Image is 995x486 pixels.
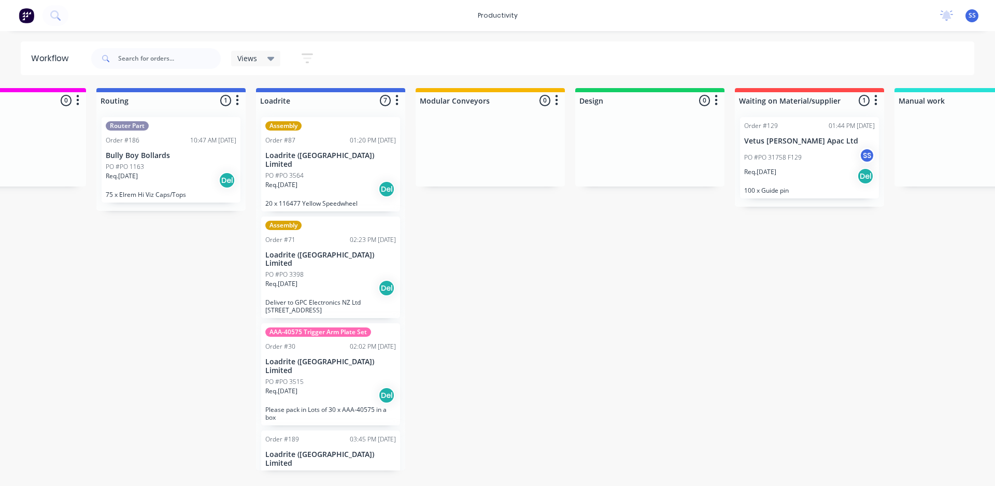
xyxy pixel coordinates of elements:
[265,171,304,180] p: PO #PO 3564
[859,148,875,163] div: SS
[265,136,295,145] div: Order #87
[265,270,304,279] p: PO #PO 3398
[265,358,396,375] p: Loadrite ([GEOGRAPHIC_DATA]) Limited
[106,171,138,181] p: Req. [DATE]
[857,168,874,184] div: Del
[265,387,297,396] p: Req. [DATE]
[265,342,295,351] div: Order #30
[106,191,236,198] p: 75 x Elrem Hi Viz Caps/Tops
[265,469,304,479] p: PO #PO 3698
[969,11,976,20] span: SS
[265,450,396,468] p: Loadrite ([GEOGRAPHIC_DATA]) Limited
[265,180,297,190] p: Req. [DATE]
[265,121,302,131] div: Assembly
[265,251,396,268] p: Loadrite ([GEOGRAPHIC_DATA]) Limited
[102,117,240,203] div: Router PartOrder #18610:47 AM [DATE]Bully Boy BollardsPO #PO 1163Req.[DATE]Del75 x Elrem Hi Viz C...
[106,151,236,160] p: Bully Boy Bollards
[744,167,776,177] p: Req. [DATE]
[265,199,396,207] p: 20 x 116477 Yellow Speedwheel
[265,406,396,421] p: Please pack in Lots of 30 x AAA-40575 in a box
[265,151,396,169] p: Loadrite ([GEOGRAPHIC_DATA]) Limited
[265,435,299,444] div: Order #189
[106,162,144,171] p: PO #PO 1163
[744,137,875,146] p: Vetus [PERSON_NAME] Apac Ltd
[740,117,879,198] div: Order #12901:44 PM [DATE]Vetus [PERSON_NAME] Apac LtdPO #PO 31758 F129SSReq.[DATE]Del100 x Guide pin
[261,117,400,211] div: AssemblyOrder #8701:20 PM [DATE]Loadrite ([GEOGRAPHIC_DATA]) LimitedPO #PO 3564Req.[DATE]Del20 x ...
[265,279,297,289] p: Req. [DATE]
[219,172,235,189] div: Del
[118,48,221,69] input: Search for orders...
[829,121,875,131] div: 01:44 PM [DATE]
[31,52,74,65] div: Workflow
[265,327,371,337] div: AAA-40575 Trigger Arm Plate Set
[265,221,302,230] div: Assembly
[106,136,139,145] div: Order #186
[744,187,875,194] p: 100 x Guide pin
[237,53,257,64] span: Views
[473,8,523,23] div: productivity
[190,136,236,145] div: 10:47 AM [DATE]
[378,181,395,197] div: Del
[744,153,802,162] p: PO #PO 31758 F129
[378,280,395,296] div: Del
[19,8,34,23] img: Factory
[350,435,396,444] div: 03:45 PM [DATE]
[106,121,149,131] div: Router Part
[265,377,304,387] p: PO #PO 3515
[350,342,396,351] div: 02:02 PM [DATE]
[261,217,400,319] div: AssemblyOrder #7102:23 PM [DATE]Loadrite ([GEOGRAPHIC_DATA]) LimitedPO #PO 3398Req.[DATE]DelDeliv...
[350,136,396,145] div: 01:20 PM [DATE]
[261,323,400,425] div: AAA-40575 Trigger Arm Plate SetOrder #3002:02 PM [DATE]Loadrite ([GEOGRAPHIC_DATA]) LimitedPO #PO...
[378,387,395,404] div: Del
[265,298,396,314] p: Deliver to GPC Electronics NZ Ltd [STREET_ADDRESS]
[744,121,778,131] div: Order #129
[350,235,396,245] div: 02:23 PM [DATE]
[265,235,295,245] div: Order #71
